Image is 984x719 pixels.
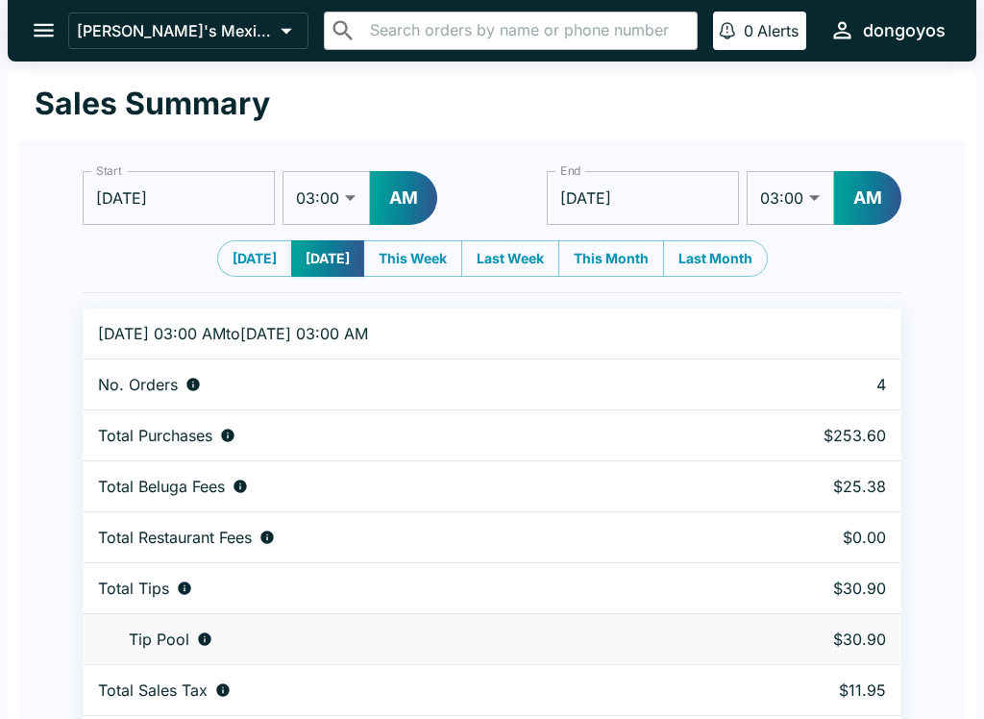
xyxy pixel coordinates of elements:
div: Combined individual and pooled tips [98,579,692,598]
button: AM [834,171,901,225]
p: Total Purchases [98,426,212,445]
p: $30.90 [723,579,886,598]
label: Start [96,162,121,179]
p: Total Tips [98,579,169,598]
p: Total Beluga Fees [98,477,225,496]
button: [PERSON_NAME]'s Mexican Food [68,12,308,49]
button: [DATE] [217,240,292,277]
p: $25.38 [723,477,886,496]
label: End [560,162,581,179]
p: Tip Pool [129,630,189,649]
button: This Month [558,240,664,277]
div: dongoyos [863,19,946,42]
p: [DATE] 03:00 AM to [DATE] 03:00 AM [98,324,692,343]
p: Alerts [757,21,799,40]
input: Search orders by name or phone number [364,17,689,44]
button: This Week [363,240,462,277]
p: $30.90 [723,630,886,649]
input: Choose date, selected date is Oct 5, 2025 [83,171,275,225]
p: No. Orders [98,375,178,394]
div: Sales tax paid by diners [98,681,692,700]
div: Aggregate order subtotals [98,426,692,445]
button: open drawer [19,6,68,55]
p: [PERSON_NAME]'s Mexican Food [77,21,273,40]
button: [DATE] [291,240,364,277]
p: 0 [744,21,753,40]
div: Number of orders placed [98,375,692,394]
input: Choose date, selected date is Oct 6, 2025 [547,171,739,225]
h1: Sales Summary [35,85,270,123]
div: Fees paid by diners to Beluga [98,477,692,496]
div: Fees paid by diners to restaurant [98,528,692,547]
button: Last Week [461,240,559,277]
button: Last Month [663,240,768,277]
p: Total Restaurant Fees [98,528,252,547]
div: Tips unclaimed by a waiter [98,630,692,649]
p: 4 [723,375,886,394]
p: Total Sales Tax [98,681,208,700]
p: $0.00 [723,528,886,547]
p: $11.95 [723,681,886,700]
button: AM [370,171,437,225]
p: $253.60 [723,426,886,445]
button: dongoyos [822,10,953,51]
